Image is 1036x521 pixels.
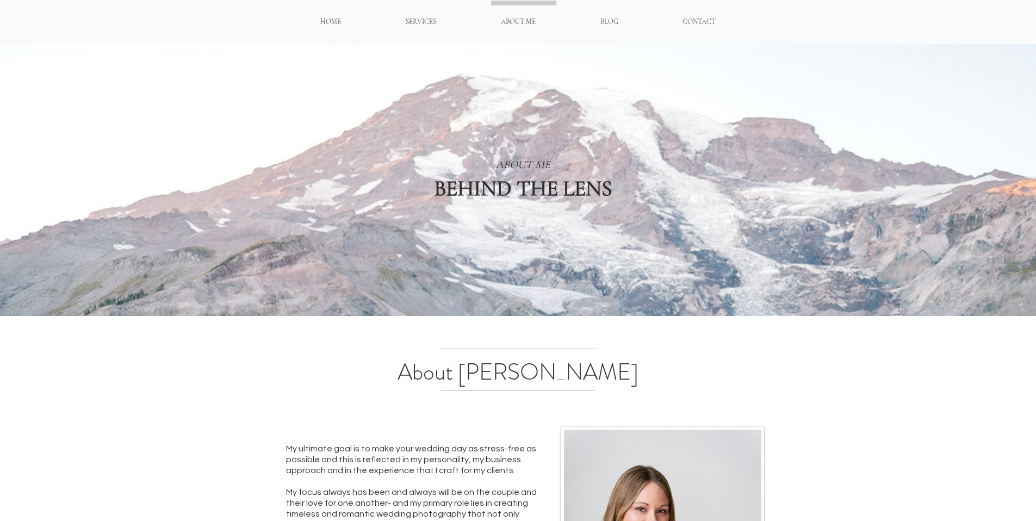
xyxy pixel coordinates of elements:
a: CONTACT [650,13,748,32]
a: BLOG [568,13,650,32]
p: SERVICES [400,13,442,32]
div: SERVICES [374,13,469,32]
span: ABOUT ME [496,158,550,171]
span: BEHIND THE LENS [434,175,612,201]
p: HOME [315,13,346,32]
p: BLOG [595,13,624,32]
span: About [PERSON_NAME] [398,356,638,388]
span: My ultimate goal is to make your wedding day as stress-free as possible and this is reflected in ... [286,444,536,475]
a: HOME [288,13,374,32]
a: ABOUT ME [469,13,568,32]
nav: Site [288,13,748,32]
p: CONTACT [677,13,721,32]
p: ABOUT ME [495,13,541,32]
